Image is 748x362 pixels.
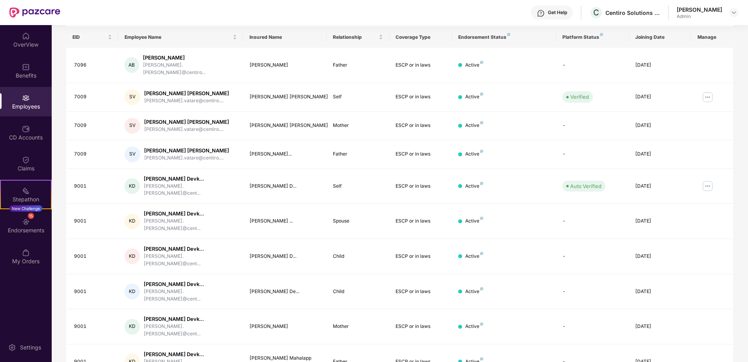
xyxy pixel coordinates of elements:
div: ESCP or in laws [396,62,446,69]
div: Self [333,93,383,101]
div: [PERSON_NAME] Devk... [144,351,237,358]
div: [DATE] [635,150,685,158]
div: KD [125,319,140,335]
div: Self [333,183,383,190]
td: - [556,140,629,169]
div: 7009 [74,150,112,158]
div: Stepathon [1,195,51,203]
div: Admin [677,13,722,20]
div: New Challenge [9,205,42,212]
th: Insured Name [243,27,327,48]
div: ESCP or in laws [396,122,446,129]
img: svg+xml;base64,PHN2ZyB4bWxucz0iaHR0cDovL3d3dy53My5vcmcvMjAwMC9zdmciIHdpZHRoPSI4IiBoZWlnaHQ9IjgiIH... [480,150,483,153]
img: svg+xml;base64,PHN2ZyB4bWxucz0iaHR0cDovL3d3dy53My5vcmcvMjAwMC9zdmciIHdpZHRoPSI4IiBoZWlnaHQ9IjgiIH... [480,182,483,185]
div: [DATE] [635,122,685,129]
img: svg+xml;base64,PHN2ZyB4bWxucz0iaHR0cDovL3d3dy53My5vcmcvMjAwMC9zdmciIHdpZHRoPSI4IiBoZWlnaHQ9IjgiIH... [480,121,483,124]
div: [PERSON_NAME].vatare@centiro.... [144,97,229,105]
div: Active [465,288,483,295]
div: [PERSON_NAME].vatare@centiro.... [144,126,229,133]
div: [PERSON_NAME]... [249,150,320,158]
img: New Pazcare Logo [9,7,60,18]
div: KD [125,214,140,229]
div: Active [465,323,483,330]
div: Child [333,288,383,295]
td: - [556,309,629,344]
div: [PERSON_NAME] Devk... [144,315,237,323]
span: Employee Name [125,34,231,40]
span: EID [72,34,106,40]
td: - [556,274,629,310]
div: Active [465,253,483,260]
div: [PERSON_NAME].[PERSON_NAME]@cent... [144,183,237,197]
div: Child [333,253,383,260]
div: Father [333,150,383,158]
img: svg+xml;base64,PHN2ZyBpZD0iU2V0dGluZy0yMHgyMCIgeG1sbnM9Imh0dHA6Ly93d3cudzMub3JnLzIwMDAvc3ZnIiB3aW... [8,344,16,351]
div: SV [125,147,140,162]
th: Employee Name [118,27,243,48]
div: Auto Verified [570,182,602,190]
img: svg+xml;base64,PHN2ZyB4bWxucz0iaHR0cDovL3d3dy53My5vcmcvMjAwMC9zdmciIHdpZHRoPSI4IiBoZWlnaHQ9IjgiIH... [480,217,483,220]
img: svg+xml;base64,PHN2ZyBpZD0iQ2xhaW0iIHhtbG5zPSJodHRwOi8vd3d3LnczLm9yZy8yMDAwL3N2ZyIgd2lkdGg9IjIwIi... [22,156,30,164]
div: 15 [28,213,34,219]
div: Endorsement Status [458,34,550,40]
div: KD [125,284,140,299]
div: 7009 [74,93,112,101]
div: [PERSON_NAME] [PERSON_NAME] [249,122,320,129]
div: KD [125,178,140,194]
div: ESCP or in laws [396,253,446,260]
div: [PERSON_NAME].[PERSON_NAME]@cent... [144,288,237,303]
span: Relationship [333,34,377,40]
div: Platform Status [562,34,623,40]
img: svg+xml;base64,PHN2ZyB4bWxucz0iaHR0cDovL3d3dy53My5vcmcvMjAwMC9zdmciIHdpZHRoPSI4IiBoZWlnaHQ9IjgiIH... [480,357,483,360]
div: [PERSON_NAME].vatare@centiro.... [144,154,229,162]
div: [PERSON_NAME].[PERSON_NAME]@centiro... [143,62,237,76]
div: [DATE] [635,253,685,260]
img: svg+xml;base64,PHN2ZyBpZD0iTXlfT3JkZXJzIiBkYXRhLW5hbWU9Ik15IE9yZGVycyIgeG1sbnM9Imh0dHA6Ly93d3cudz... [22,249,30,257]
div: [PERSON_NAME].[PERSON_NAME]@cent... [144,253,237,268]
div: Verified [570,93,589,101]
div: SV [125,89,140,105]
div: [PERSON_NAME] D... [249,253,320,260]
td: - [556,48,629,83]
img: svg+xml;base64,PHN2ZyBpZD0iSGVscC0zMngzMiIgeG1sbnM9Imh0dHA6Ly93d3cudzMub3JnLzIwMDAvc3ZnIiB3aWR0aD... [537,9,545,17]
th: Joining Date [629,27,692,48]
img: svg+xml;base64,PHN2ZyB4bWxucz0iaHR0cDovL3d3dy53My5vcmcvMjAwMC9zdmciIHdpZHRoPSI4IiBoZWlnaHQ9IjgiIH... [507,33,510,36]
div: Father [333,62,383,69]
div: [DATE] [635,323,685,330]
div: [PERSON_NAME] [PERSON_NAME] [144,118,229,126]
div: ESCP or in laws [396,93,446,101]
div: AB [125,57,139,73]
div: [PERSON_NAME] Devk... [144,245,237,253]
div: Centiro Solutions Private Limited [605,9,660,16]
img: manageButton [701,180,714,192]
img: svg+xml;base64,PHN2ZyBpZD0iRHJvcGRvd24tMzJ4MzIiIHhtbG5zPSJodHRwOi8vd3d3LnczLm9yZy8yMDAwL3N2ZyIgd2... [731,9,737,16]
img: svg+xml;base64,PHN2ZyBpZD0iRW1wbG95ZWVzIiB4bWxucz0iaHR0cDovL3d3dy53My5vcmcvMjAwMC9zdmciIHdpZHRoPS... [22,94,30,102]
div: Active [465,122,483,129]
div: [DATE] [635,183,685,190]
div: 9001 [74,217,112,225]
img: svg+xml;base64,PHN2ZyB4bWxucz0iaHR0cDovL3d3dy53My5vcmcvMjAwMC9zdmciIHdpZHRoPSI4IiBoZWlnaHQ9IjgiIH... [480,287,483,290]
div: [PERSON_NAME] [PERSON_NAME] [249,93,320,101]
div: Active [465,93,483,101]
div: [PERSON_NAME] Devk... [144,175,237,183]
div: 7009 [74,122,112,129]
div: Active [465,217,483,225]
div: Mother [333,122,383,129]
div: [DATE] [635,93,685,101]
div: ESCP or in laws [396,288,446,295]
div: [PERSON_NAME] D... [249,183,320,190]
img: svg+xml;base64,PHN2ZyB4bWxucz0iaHR0cDovL3d3dy53My5vcmcvMjAwMC9zdmciIHdpZHRoPSI4IiBoZWlnaHQ9IjgiIH... [480,322,483,326]
th: EID [66,27,118,48]
div: ESCP or in laws [396,323,446,330]
div: [PERSON_NAME] [143,54,237,62]
div: KD [125,248,140,264]
div: SV [125,118,140,134]
th: Relationship [327,27,389,48]
div: [DATE] [635,62,685,69]
th: Manage [691,27,733,48]
img: svg+xml;base64,PHN2ZyBpZD0iQmVuZWZpdHMiIHhtbG5zPSJodHRwOi8vd3d3LnczLm9yZy8yMDAwL3N2ZyIgd2lkdGg9Ij... [22,63,30,71]
td: - [556,239,629,274]
div: ESCP or in laws [396,183,446,190]
span: C [593,8,599,17]
div: [PERSON_NAME].[PERSON_NAME]@cent... [144,217,237,232]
